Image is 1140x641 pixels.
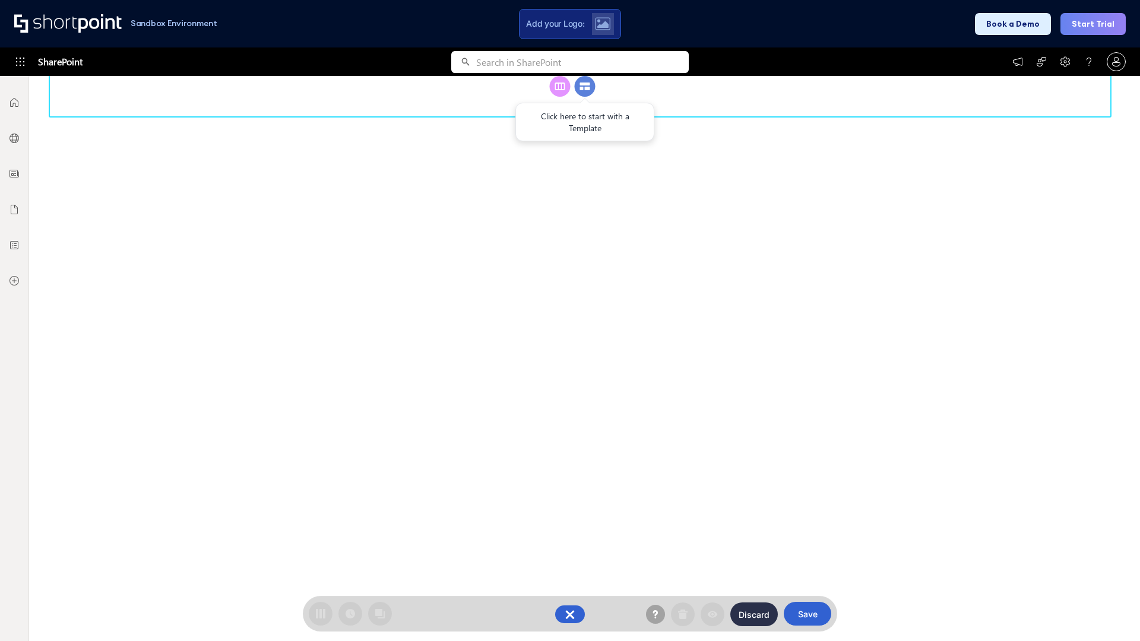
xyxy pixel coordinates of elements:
span: Add your Logo: [526,18,584,29]
button: Book a Demo [975,13,1051,35]
iframe: Chat Widget [1081,584,1140,641]
input: Search in SharePoint [476,51,689,73]
h1: Sandbox Environment [131,20,217,27]
button: Discard [730,602,778,626]
button: Save [784,602,831,626]
button: Start Trial [1060,13,1126,35]
span: SharePoint [38,47,83,76]
img: Upload logo [595,17,610,30]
